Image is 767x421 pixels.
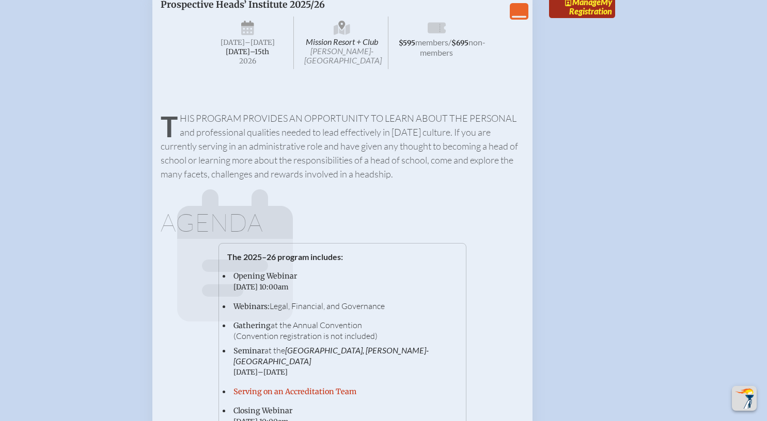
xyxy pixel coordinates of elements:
[233,346,264,355] span: Seminar
[231,320,458,341] li: at the Annual Convention (Convention registration is not included)
[233,345,429,366] span: [GEOGRAPHIC_DATA], [PERSON_NAME]-[GEOGRAPHIC_DATA]
[221,38,245,47] span: [DATE]
[161,210,524,235] h1: Agenda
[732,386,757,411] button: Scroll Top
[399,39,415,47] span: $595
[233,387,356,396] a: Serving on an Accreditation Team
[420,37,486,57] span: non-members
[233,321,271,330] span: Gathering
[451,39,468,47] span: $695
[233,271,297,281] span: Opening Webinar
[734,388,755,409] img: To the top
[415,37,448,47] span: members
[161,111,524,181] p: This program provides an opportunity to learn about the personal and professional qualities neede...
[296,17,388,70] span: Mission Resort + Club
[448,37,451,47] span: /
[210,57,286,65] span: 2026
[226,47,269,56] span: [DATE]–⁠15th
[233,406,292,415] span: Closing Webinar
[245,38,275,47] span: –[DATE]
[233,301,449,312] p: Legal, Financial, and Governance
[304,46,382,65] span: [PERSON_NAME]-[GEOGRAPHIC_DATA]
[233,345,449,378] p: at the
[233,368,288,377] span: [DATE]–[DATE]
